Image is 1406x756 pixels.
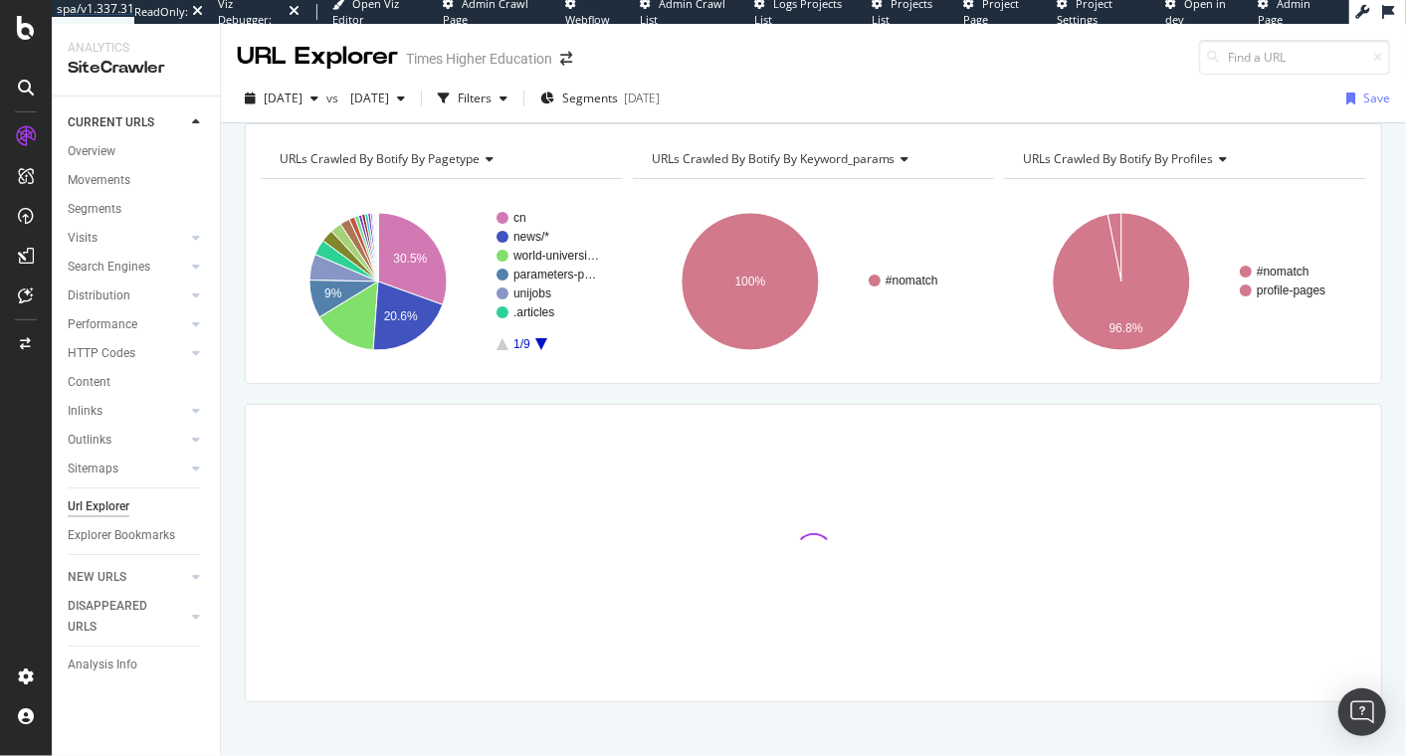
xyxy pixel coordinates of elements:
div: Sitemaps [68,459,118,479]
div: ReadOnly: [134,4,188,20]
div: Content [68,372,110,393]
text: 20.6% [384,309,418,323]
span: Segments [562,90,618,106]
a: Search Engines [68,257,186,278]
span: URLs Crawled By Botify By keyword_params [652,150,896,167]
a: Analysis Info [68,655,206,675]
text: 30.5% [393,253,427,267]
div: Open Intercom Messenger [1338,688,1386,736]
svg: A chart. [633,195,990,368]
text: #nomatch [1257,265,1309,279]
span: 2025 Sep. 12th [264,90,302,106]
div: Outlinks [68,430,111,451]
span: vs [326,90,342,106]
a: Explorer Bookmarks [68,525,206,546]
button: Segments[DATE] [532,83,668,114]
div: arrow-right-arrow-left [560,52,572,66]
button: Save [1338,83,1390,114]
a: CURRENT URLS [68,112,186,133]
a: Segments [68,199,206,220]
div: Times Higher Education [406,49,552,69]
div: Performance [68,314,137,335]
div: Movements [68,170,130,191]
text: cn [513,211,526,225]
a: Sitemaps [68,459,186,479]
text: profile-pages [1257,283,1325,297]
div: Visits [68,228,98,249]
a: DISAPPEARED URLS [68,596,186,638]
div: DISAPPEARED URLS [68,596,168,638]
button: Filters [430,83,515,114]
span: Webflow [565,12,610,27]
div: HTTP Codes [68,343,135,364]
div: Distribution [68,285,130,306]
button: [DATE] [342,83,413,114]
svg: A chart. [261,195,618,368]
text: .articles [513,305,554,319]
text: news/* [513,230,549,244]
div: Segments [68,199,121,220]
text: 100% [734,275,765,288]
h4: URLs Crawled By Botify By profiles [1019,143,1348,175]
a: Overview [68,141,206,162]
div: [DATE] [624,90,660,106]
div: Explorer Bookmarks [68,525,175,546]
a: Url Explorer [68,496,206,517]
div: Overview [68,141,115,162]
div: Analytics [68,40,204,57]
svg: A chart. [1004,195,1361,368]
div: Save [1363,90,1390,106]
div: Url Explorer [68,496,129,517]
a: Performance [68,314,186,335]
div: Filters [458,90,492,106]
div: URL Explorer [237,40,398,74]
text: 1/9 [513,337,530,351]
a: Content [68,372,206,393]
h4: URLs Crawled By Botify By keyword_params [648,143,977,175]
text: parameters-p… [513,268,596,282]
span: 2025 Aug. 26th [342,90,389,106]
div: SiteCrawler [68,57,204,80]
div: Analysis Info [68,655,137,675]
div: Inlinks [68,401,102,422]
button: [DATE] [237,83,326,114]
a: Inlinks [68,401,186,422]
a: Movements [68,170,206,191]
span: URLs Crawled By Botify By pagetype [280,150,480,167]
text: 9% [324,286,342,300]
div: Search Engines [68,257,150,278]
input: Find a URL [1199,40,1390,75]
a: Distribution [68,285,186,306]
div: NEW URLS [68,567,126,588]
a: NEW URLS [68,567,186,588]
div: CURRENT URLS [68,112,154,133]
span: URLs Crawled By Botify By profiles [1023,150,1213,167]
a: HTTP Codes [68,343,186,364]
text: world-universi… [512,249,599,263]
a: Visits [68,228,186,249]
h4: URLs Crawled By Botify By pagetype [276,143,605,175]
text: #nomatch [886,274,938,287]
text: unijobs [513,286,551,300]
a: Outlinks [68,430,186,451]
text: 96.8% [1109,321,1143,335]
